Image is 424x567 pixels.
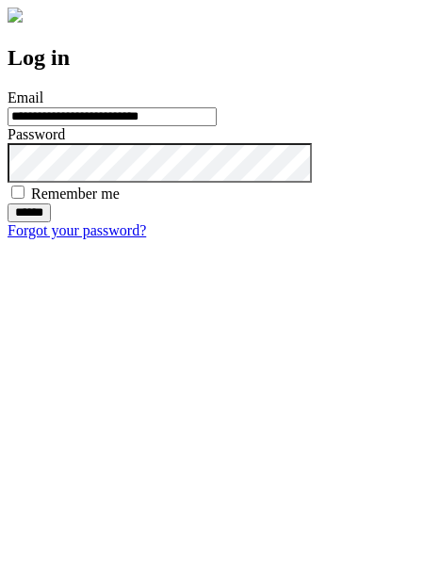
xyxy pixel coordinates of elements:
[31,186,120,202] label: Remember me
[8,45,416,71] h2: Log in
[8,89,43,105] label: Email
[8,126,65,142] label: Password
[8,222,146,238] a: Forgot your password?
[8,8,23,23] img: logo-4e3dc11c47720685a147b03b5a06dd966a58ff35d612b21f08c02c0306f2b779.png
